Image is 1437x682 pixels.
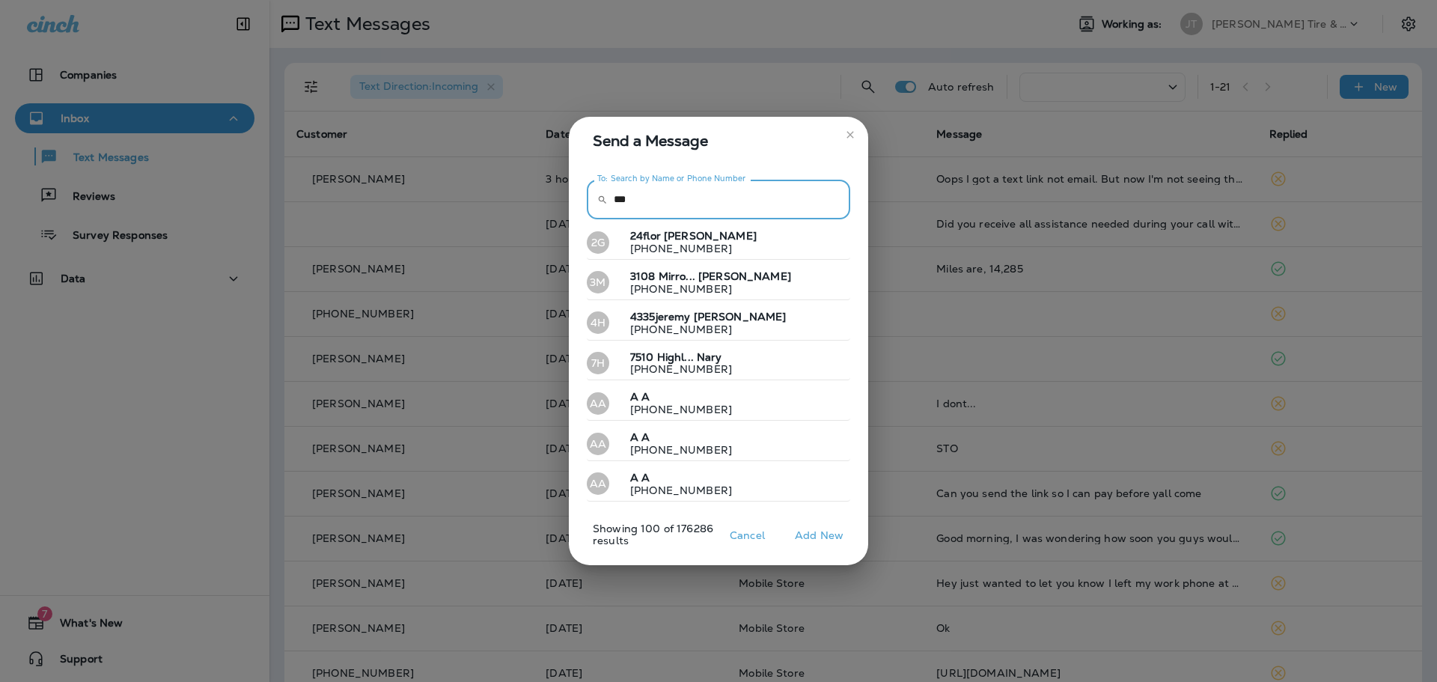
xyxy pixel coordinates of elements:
[630,270,695,283] span: 3108 Mirro...
[587,386,850,421] button: AAA A[PHONE_NUMBER]
[630,310,690,323] span: 4335jeremy
[618,444,732,456] p: [PHONE_NUMBER]
[587,271,609,293] div: 3M
[618,363,732,375] p: [PHONE_NUMBER]
[587,352,609,374] div: 7H
[630,229,661,243] span: 24flor
[587,311,609,334] div: 4H
[587,306,850,341] button: 4H4335jeremy [PERSON_NAME][PHONE_NUMBER]
[587,347,850,381] button: 7H7510 Highl... Nary[PHONE_NUMBER]
[719,524,775,547] button: Cancel
[618,323,786,335] p: [PHONE_NUMBER]
[641,390,650,404] span: A
[618,243,757,255] p: [PHONE_NUMBER]
[630,430,638,444] span: A
[563,523,719,558] p: Showing 100 of 176286 results
[618,404,732,415] p: [PHONE_NUMBER]
[630,390,638,404] span: A
[597,173,746,184] label: To: Search by Name or Phone Number
[838,123,862,147] button: close
[587,427,850,461] button: AAA A[PHONE_NUMBER]
[587,231,609,254] div: 2G
[641,471,650,484] span: A
[593,129,850,153] span: Send a Message
[587,392,609,415] div: AA
[618,484,732,496] p: [PHONE_NUMBER]
[587,225,850,260] button: 2G24flor [PERSON_NAME][PHONE_NUMBER]
[641,430,650,444] span: A
[618,283,791,295] p: [PHONE_NUMBER]
[697,350,722,364] span: Nary
[664,229,757,243] span: [PERSON_NAME]
[587,266,850,300] button: 3M3108 Mirro... [PERSON_NAME][PHONE_NUMBER]
[694,310,787,323] span: [PERSON_NAME]
[630,471,638,484] span: A
[787,524,851,547] button: Add New
[698,270,791,283] span: [PERSON_NAME]
[630,350,694,364] span: 7510 Highl...
[587,433,609,455] div: AA
[587,472,609,495] div: AA
[587,467,850,502] button: AAA A[PHONE_NUMBER]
